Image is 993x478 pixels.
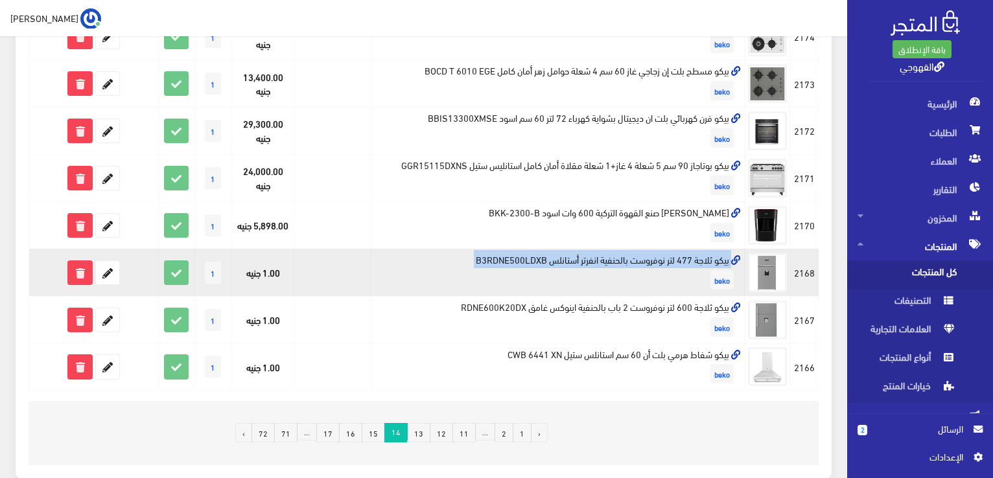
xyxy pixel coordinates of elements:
a: التصنيفات [847,289,993,317]
td: 2167 [791,296,819,343]
span: التقارير [858,175,983,203]
a: 16 [339,423,362,442]
span: [PERSON_NAME] [10,10,78,26]
a: المخزون [847,203,993,232]
td: [PERSON_NAME] صنع القهوة التركية 600 وات اسود BKK-2300-B [371,202,745,249]
img: . [891,10,960,36]
span: أنواع المنتجات [858,346,956,374]
img: ... [80,8,101,29]
span: العلامات التجارية [858,317,956,346]
span: 1 [205,262,221,284]
a: كل المنتجات [847,260,993,289]
td: 2173 [791,60,819,108]
td: 2166 [791,343,819,391]
td: 2168 [791,249,819,296]
td: بيكو فرن كهربائي بلت ان ديجيتال بشواية كهرباء 72 لتر 60 سم اسود BBIS13300XMSE [371,108,745,155]
a: 17 [316,423,340,442]
td: بيكو ثلاجة 600 لتر نوفروست 2 باب بالحنفية اينوكس غامق RDNE600K20DX [371,296,745,343]
span: 2 [858,425,867,435]
span: خيارات المنتج [858,374,956,403]
a: باقة الإنطلاق [893,40,952,58]
span: 1 [205,356,221,378]
img: byko-makyn-snaa-alkho-altrky-600-oat-asod-bkk-2300-b.png [748,206,787,245]
a: 13 [407,423,430,442]
a: أنواع المنتجات [847,346,993,374]
img: byko-thlag-477-ltr-nofrost-balhnfy-anfrtr-astanls-b3rdne500ldxb.png [748,253,787,292]
span: التسويق [858,403,983,431]
a: 72 [251,423,275,442]
span: beko [710,176,734,195]
a: الطلبات [847,118,993,146]
span: 1 [205,309,221,331]
a: 71 [274,423,298,442]
td: بيكو مسطح بلت إن غاز 60 سم 4 شعلة حوامل زهر أمان كامل لون أبيض HILW 64122 SWE [371,13,745,60]
span: الطلبات [858,118,983,146]
a: المنتجات [847,232,993,260]
td: 2170 [791,202,819,249]
td: بيكو مسطح بلت إن زجاجي غاز 60 سم 4 شعلة حوامل زهر أمان كامل BOCD T 6010 EGE [371,60,745,108]
span: beko [710,128,734,148]
img: byko-msth-blt-an-zgagy-ghaz-60-sm-4-shaal-hoaml-zhr-aman-kaml-bocd-t-6010-ege.png [748,64,787,103]
span: beko [710,223,734,242]
span: beko [710,317,734,337]
span: beko [710,81,734,100]
span: الرسائل [878,422,963,436]
span: التصنيفات [858,289,956,317]
span: 1 [205,73,221,95]
span: المخزون [858,203,983,232]
img: byko-shfat-hrmy-blt-an-60-sm-astanls-styl-cwb-6441-xn.png [748,347,787,386]
td: 2174 [791,13,819,60]
td: 13,400.00 جنيه [231,13,294,60]
img: byko-botagaz-90-sm-5-shaal-4-ghaz1-shaal-mkla-aman-kaml-astanlys-styl-ggr15115dxns.png [748,159,787,198]
a: 15 [362,423,385,442]
a: خيارات المنتج [847,374,993,403]
span: 1 [205,26,221,48]
a: 1 [513,423,532,442]
td: 5,898.00 جنيه [231,202,294,249]
td: 24,000.00 جنيه [231,155,294,202]
span: beko [710,34,734,53]
a: القهوجي [900,56,944,75]
td: 1.00 جنيه [231,249,294,296]
span: اﻹعدادات [868,450,963,464]
a: ... [PERSON_NAME] [10,8,101,28]
img: byko-thlag-600-ltr-nofrost-2-bab-balhnfy-aynoks-ghamk-rdne600k20dx.png [748,301,787,339]
a: العملاء [847,146,993,175]
a: التالي » [235,423,252,442]
td: بيكو بوتاجاز 90 سم 5 شعلة 4 غاز+1 شعلة مقلاة أمان كامل استانليس ستيل GGR15115DXNS [371,155,745,202]
img: byko-frn-khrbayy-blt-an-dygytal-bshoay-khrbaaa-72-ltr-60-sm-asod-bbis13300xmse.png [748,111,787,150]
a: العلامات التجارية [847,317,993,346]
span: 1 [205,167,221,189]
a: اﻹعدادات [858,450,983,470]
a: 2 الرسائل [858,422,983,450]
span: المنتجات [858,232,983,260]
a: التقارير [847,175,993,203]
span: beko [710,364,734,383]
span: كل المنتجات [858,260,956,289]
a: 12 [430,423,453,442]
a: « السابق [531,423,548,442]
span: beko [710,270,734,290]
td: بيكو ثلاجة 477 لتر نوفروست بالحنفية انفرتر أستانلس B3RDNE500LDXB [371,249,745,296]
td: بيكو شفاط هرمي بلت أن 60 سم استانلس ستيل CWB 6441 XN [371,343,745,391]
a: الرئيسية [847,89,993,118]
span: 1 [205,214,221,236]
td: 1.00 جنيه [231,343,294,391]
td: 29,300.00 جنيه [231,108,294,155]
td: 2171 [791,155,819,202]
a: 11 [452,423,476,442]
img: byko-msth-blt-an-ghaz-60-sm-4-shaal-hoaml-zhr-aman-kaml-lon-abyd-hilw-64122-swe.png [748,17,787,56]
td: 2172 [791,108,819,155]
span: 14 [384,423,408,440]
span: العملاء [858,146,983,175]
iframe: Drift Widget Chat Controller [16,389,65,438]
span: 1 [205,120,221,142]
span: الرئيسية [858,89,983,118]
td: 1.00 جنيه [231,296,294,343]
td: 13,400.00 جنيه [231,60,294,108]
a: 2 [495,423,513,442]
